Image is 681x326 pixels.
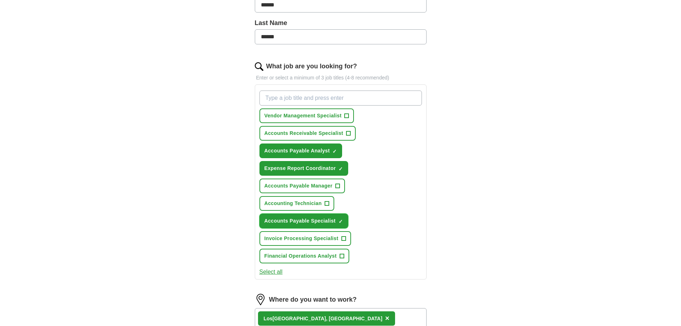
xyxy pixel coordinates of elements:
p: Enter or select a minimum of 3 job titles (4-8 recommended) [255,74,427,82]
span: Expense Report Coordinator [264,165,336,172]
button: Accounts Receivable Specialist [259,126,356,141]
span: ✓ [332,149,337,154]
img: search.png [255,62,263,71]
span: Accounts Payable Specialist [264,217,336,225]
button: Select all [259,268,283,276]
span: ✓ [339,166,343,172]
span: Financial Operations Analyst [264,252,337,260]
button: Vendor Management Specialist [259,108,354,123]
button: Accounts Payable Specialist✓ [259,214,348,228]
div: [GEOGRAPHIC_DATA], [GEOGRAPHIC_DATA] [264,315,383,322]
input: Type a job title and press enter [259,91,422,106]
strong: Los [264,316,273,321]
span: Accounts Receivable Specialist [264,130,344,137]
button: Invoice Processing Specialist [259,231,351,246]
button: × [385,313,389,324]
button: Accounts Payable Manager [259,179,345,193]
span: Accounts Payable Manager [264,182,332,190]
button: Accounts Payable Analyst✓ [259,143,342,158]
span: Vendor Management Specialist [264,112,342,120]
button: Expense Report Coordinator✓ [259,161,349,176]
img: location.png [255,294,266,305]
button: Accounting Technician [259,196,334,211]
label: Last Name [255,18,427,28]
span: Invoice Processing Specialist [264,235,339,242]
label: What job are you looking for? [266,62,357,71]
span: × [385,314,389,322]
span: Accounts Payable Analyst [264,147,330,155]
span: ✓ [339,219,343,224]
button: Financial Operations Analyst [259,249,349,263]
label: Where do you want to work? [269,295,357,305]
span: Accounting Technician [264,200,322,207]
